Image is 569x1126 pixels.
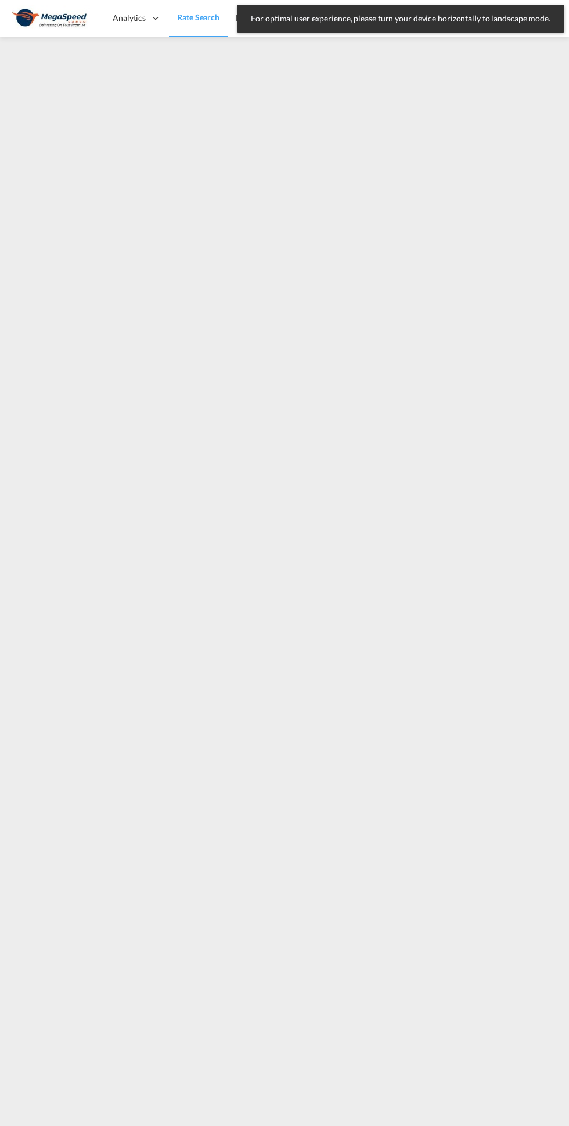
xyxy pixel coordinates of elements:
span: For optimal user experience, please turn your device horizontally to landscape mode. [247,13,554,24]
span: Analytics [113,12,146,24]
img: ad002ba0aea611eda5429768204679d3.JPG [12,5,90,31]
span: Rate Search [177,12,219,22]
